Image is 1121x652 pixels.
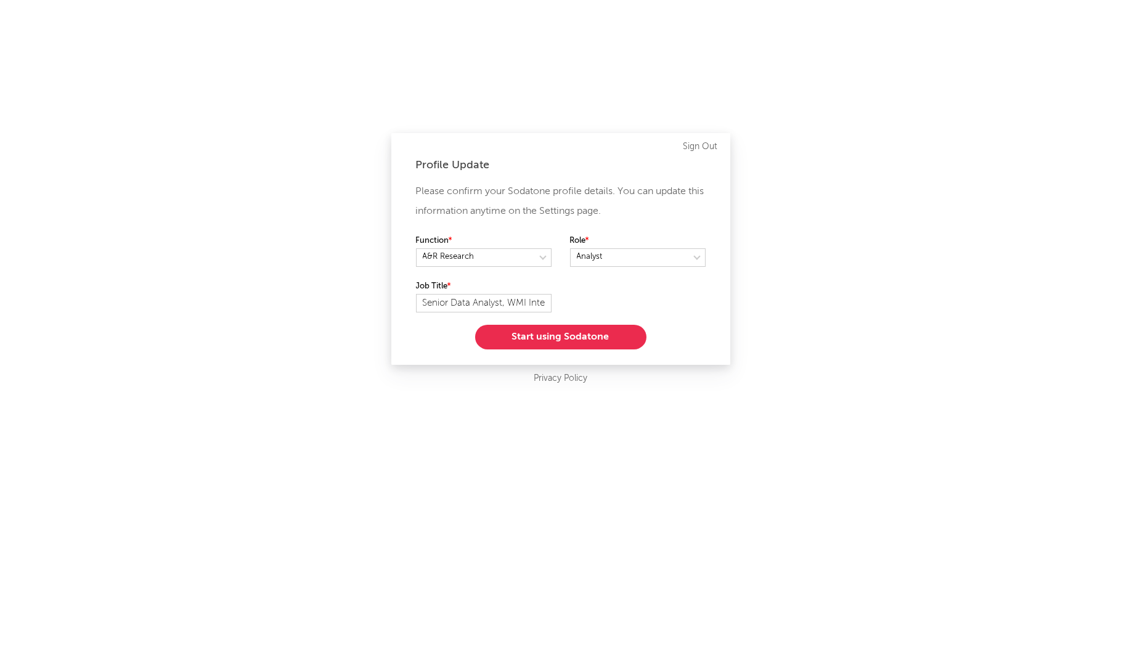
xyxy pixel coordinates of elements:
a: Sign Out [683,139,718,154]
label: Function [416,234,552,248]
a: Privacy Policy [534,371,587,386]
p: Please confirm your Sodatone profile details. You can update this information anytime on the Sett... [416,182,706,221]
button: Start using Sodatone [475,325,646,349]
label: Job Title [416,279,552,294]
div: Profile Update [416,158,706,173]
label: Role [570,234,706,248]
